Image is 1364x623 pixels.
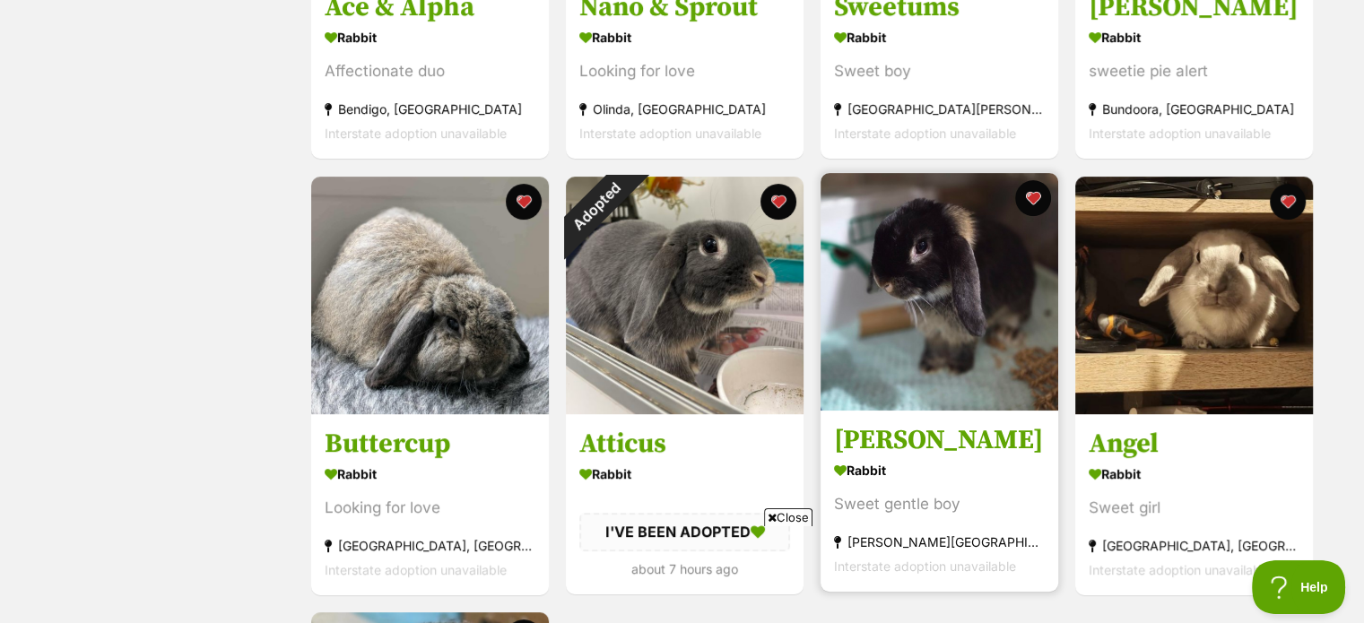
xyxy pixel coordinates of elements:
button: favourite [1015,180,1051,216]
div: [GEOGRAPHIC_DATA], [GEOGRAPHIC_DATA] [325,533,535,558]
div: Rabbit [579,25,790,51]
div: Bundoora, [GEOGRAPHIC_DATA] [1089,98,1299,122]
span: Close [764,508,812,526]
a: Buttercup Rabbit Looking for love [GEOGRAPHIC_DATA], [GEOGRAPHIC_DATA] Interstate adoption unavai... [311,413,549,595]
h3: Buttercup [325,427,535,461]
span: Interstate adoption unavailable [834,126,1016,142]
button: favourite [506,184,542,220]
iframe: Advertisement [356,533,1009,614]
span: Interstate adoption unavailable [1089,562,1271,577]
div: Rabbit [579,461,790,487]
span: Interstate adoption unavailable [1089,126,1271,142]
h3: Angel [1089,427,1299,461]
div: Sweet boy [834,60,1045,84]
a: Atticus Rabbit I'VE BEEN ADOPTED about 7 hours ago favourite [566,413,804,593]
span: Interstate adoption unavailable [325,562,507,577]
span: Interstate adoption unavailable [325,126,507,142]
div: Rabbit [325,461,535,487]
span: Interstate adoption unavailable [834,558,1016,574]
div: Looking for love [579,60,790,84]
h3: [PERSON_NAME] [834,423,1045,457]
iframe: Help Scout Beacon - Open [1252,560,1346,614]
div: Rabbit [1089,461,1299,487]
a: Angel Rabbit Sweet girl [GEOGRAPHIC_DATA], [GEOGRAPHIC_DATA] Interstate adoption unavailable favo... [1075,413,1313,595]
div: Sweet girl [1089,496,1299,520]
div: Rabbit [834,25,1045,51]
a: Adopted [566,400,804,418]
div: sweetie pie alert [1089,60,1299,84]
div: Looking for love [325,496,535,520]
a: [PERSON_NAME] Rabbit Sweet gentle boy [PERSON_NAME][GEOGRAPHIC_DATA] Interstate adoption unavaila... [821,410,1058,592]
div: [GEOGRAPHIC_DATA][PERSON_NAME][GEOGRAPHIC_DATA] [834,98,1045,122]
h3: Atticus [579,427,790,461]
img: Angel [1075,177,1313,414]
button: favourite [1270,184,1306,220]
img: Floyd [821,173,1058,411]
img: Atticus [566,177,804,414]
div: [GEOGRAPHIC_DATA], [GEOGRAPHIC_DATA] [1089,533,1299,558]
div: Adopted [542,153,648,260]
div: Bendigo, [GEOGRAPHIC_DATA] [325,98,535,122]
span: Interstate adoption unavailable [579,126,761,142]
div: [PERSON_NAME][GEOGRAPHIC_DATA] [834,530,1045,554]
div: Sweet gentle boy [834,492,1045,516]
div: Rabbit [834,457,1045,483]
div: I'VE BEEN ADOPTED [579,513,790,550]
div: Olinda, [GEOGRAPHIC_DATA] [579,98,790,122]
div: Rabbit [1089,25,1299,51]
div: Rabbit [325,25,535,51]
div: Affectionate duo [325,60,535,84]
img: Buttercup [311,177,549,414]
button: favourite [760,184,796,220]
